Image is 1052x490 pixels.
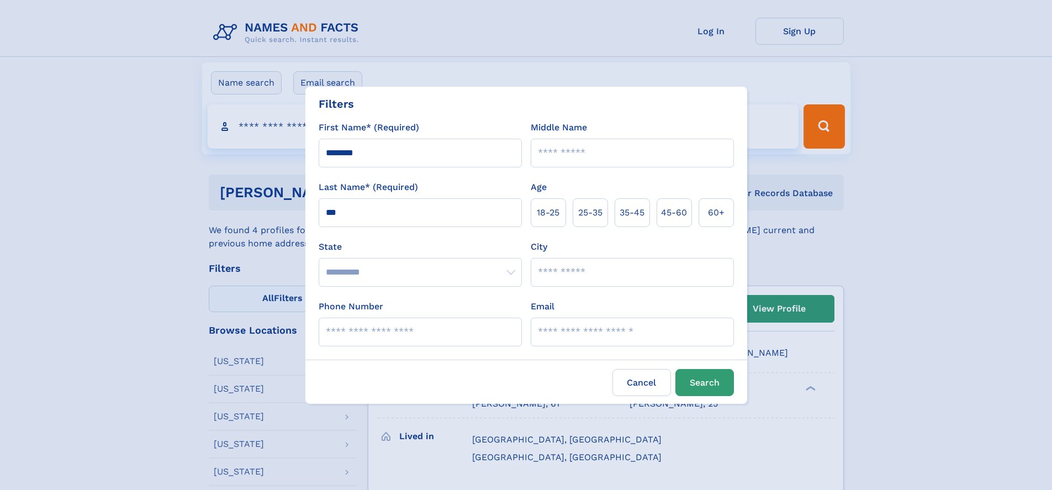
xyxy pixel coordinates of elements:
label: Age [531,181,547,194]
span: 45‑60 [661,206,687,219]
label: City [531,240,547,254]
label: Email [531,300,554,313]
label: Middle Name [531,121,587,134]
label: Phone Number [319,300,383,313]
button: Search [675,369,734,396]
label: First Name* (Required) [319,121,419,134]
label: State [319,240,522,254]
label: Cancel [612,369,671,396]
label: Last Name* (Required) [319,181,418,194]
span: 35‑45 [620,206,644,219]
span: 25‑35 [578,206,602,219]
div: Filters [319,96,354,112]
span: 18‑25 [537,206,559,219]
span: 60+ [708,206,725,219]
